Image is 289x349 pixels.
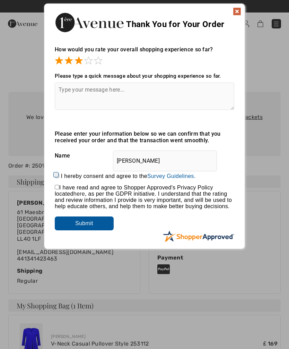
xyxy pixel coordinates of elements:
div: How would you rate your overall shopping experience so far? [55,39,234,66]
label: I hereby consent and agree to the [61,173,196,179]
span: Thank You for Your Order [126,19,224,29]
a: here [73,191,85,197]
img: Thank You for Your Order [55,11,124,34]
div: Please enter your information below so we can confirm that you received your order and that the t... [55,130,234,144]
div: Please type a quick message about your shopping experience so far. [55,73,234,79]
img: x [233,7,241,16]
div: Name [55,147,234,164]
a: Survey Guidelines. [147,173,196,179]
input: Submit [55,216,114,230]
span: I have read and agree to Shopper Approved's Privacy Policy located , as per the GDPR initiative. ... [55,185,232,209]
